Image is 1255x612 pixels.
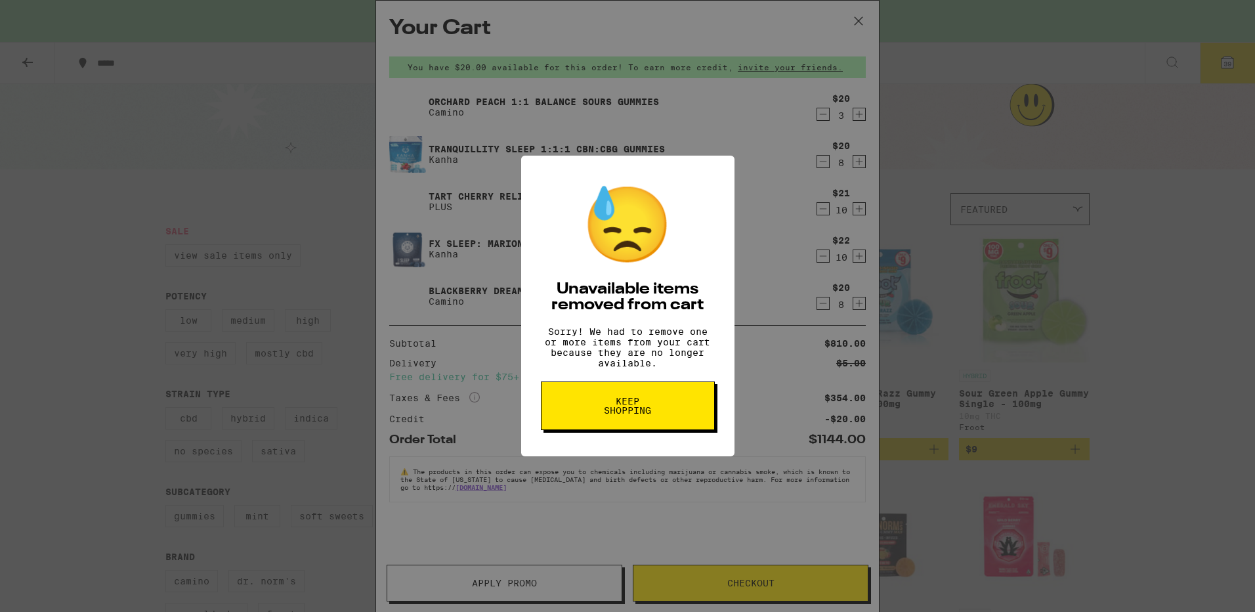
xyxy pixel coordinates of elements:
[541,282,715,313] h2: Unavailable items removed from cart
[594,397,662,415] span: Keep Shopping
[541,326,715,368] p: Sorry! We had to remove one or more items from your cart because they are no longer available.
[582,182,673,269] div: 😓
[541,382,715,430] button: Keep Shopping
[8,9,95,20] span: Hi. Need any help?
